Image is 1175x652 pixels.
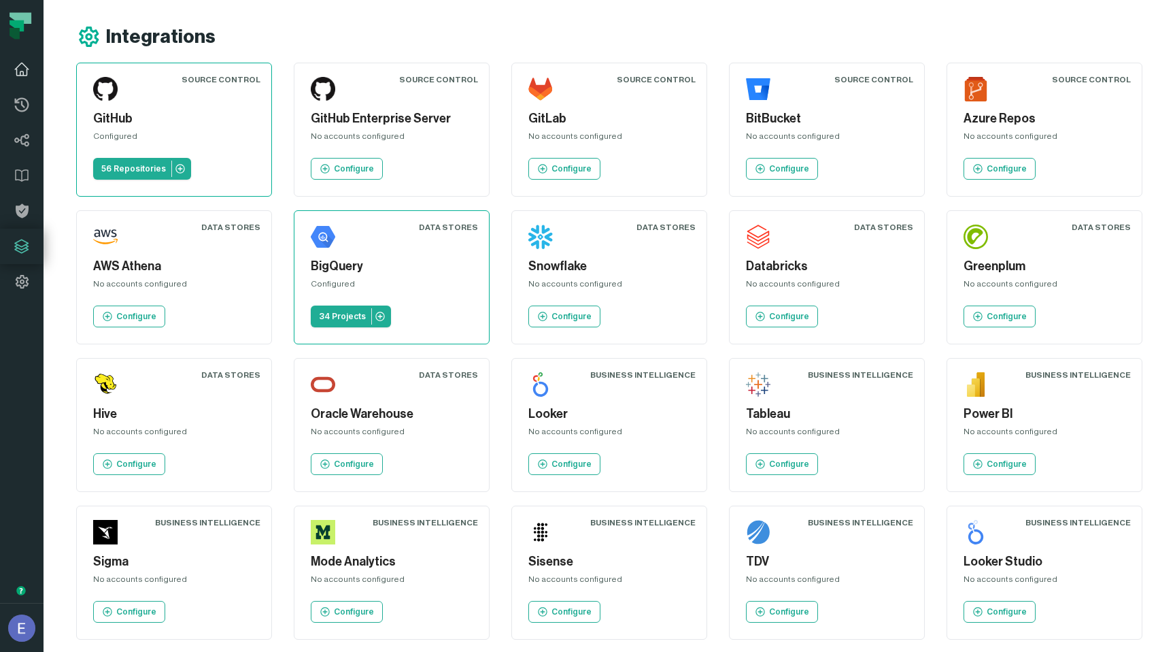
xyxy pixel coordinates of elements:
p: Configure [334,459,374,470]
p: Configure [769,163,809,174]
img: Greenplum [964,225,988,249]
h5: GitHub Enterprise Server [311,110,473,128]
img: Mode Analytics [311,520,335,544]
h5: TDV [746,553,908,571]
div: No accounts configured [964,131,1125,147]
p: Configure [334,163,374,174]
img: GitHub Enterprise Server [311,77,335,101]
div: No accounts configured [311,574,473,590]
p: 56 Repositories [101,163,166,174]
div: Source Control [182,74,260,85]
h5: BitBucket [746,110,908,128]
div: No accounts configured [746,278,908,295]
img: Hive [93,372,118,397]
div: Data Stores [201,222,260,233]
div: No accounts configured [746,131,908,147]
a: 34 Projects [311,306,391,327]
div: Configured [93,131,255,147]
p: Configure [116,311,156,322]
a: Configure [528,158,600,180]
a: Configure [528,306,600,327]
a: Configure [93,306,165,327]
h5: Greenplum [964,257,1125,276]
a: Configure [746,601,818,623]
div: Business Intelligence [155,517,260,528]
p: Configure [551,163,592,174]
img: Power BI [964,372,988,397]
h5: Tableau [746,405,908,423]
img: Oracle Warehouse [311,372,335,397]
a: Configure [746,158,818,180]
a: Configure [93,601,165,623]
div: Data Stores [636,222,696,233]
p: Configure [334,606,374,617]
div: Business Intelligence [590,370,696,380]
p: Configure [987,163,1027,174]
div: No accounts configured [93,574,255,590]
h5: Hive [93,405,255,423]
p: 34 Projects [319,311,366,322]
div: Tooltip anchor [15,585,27,597]
h1: Integrations [106,25,216,49]
img: Tableau [746,372,770,397]
img: Looker [528,372,553,397]
div: No accounts configured [311,131,473,147]
a: Configure [528,601,600,623]
img: Azure Repos [964,77,988,101]
h5: Power BI [964,405,1125,423]
a: Configure [746,453,818,475]
div: Source Control [399,74,478,85]
div: Source Control [617,74,696,85]
div: No accounts configured [93,426,255,442]
img: TDV [746,520,770,544]
div: No accounts configured [746,574,908,590]
a: Configure [528,453,600,475]
h5: Sigma [93,553,255,571]
div: Data Stores [1072,222,1131,233]
div: Business Intelligence [590,517,696,528]
div: No accounts configured [311,426,473,442]
img: Databricks [746,225,770,249]
p: Configure [987,311,1027,322]
div: No accounts configured [964,278,1125,295]
a: Configure [311,601,383,623]
div: Business Intelligence [1025,370,1131,380]
a: Configure [93,453,165,475]
img: Sisense [528,520,553,544]
a: 56 Repositories [93,158,191,180]
div: No accounts configured [964,426,1125,442]
img: Sigma [93,520,118,544]
a: Configure [311,158,383,180]
h5: Snowflake [528,257,690,276]
div: Data Stores [201,370,260,380]
div: No accounts configured [964,574,1125,590]
img: BigQuery [311,225,335,249]
img: AWS Athena [93,225,118,249]
h5: Oracle Warehouse [311,405,473,423]
a: Configure [311,453,383,475]
div: No accounts configured [93,278,255,295]
img: Snowflake [528,225,553,249]
p: Configure [116,606,156,617]
div: Source Control [834,74,913,85]
p: Configure [551,606,592,617]
div: No accounts configured [528,278,690,295]
h5: Databricks [746,257,908,276]
h5: Looker [528,405,690,423]
div: Data Stores [854,222,913,233]
a: Configure [964,306,1036,327]
div: No accounts configured [528,574,690,590]
div: Business Intelligence [808,517,913,528]
a: Configure [964,158,1036,180]
h5: GitHub [93,110,255,128]
div: Business Intelligence [808,370,913,380]
img: GitHub [93,77,118,101]
p: Configure [116,459,156,470]
p: Configure [769,311,809,322]
h5: AWS Athena [93,257,255,276]
div: No accounts configured [746,426,908,442]
h5: Sisense [528,553,690,571]
div: No accounts configured [528,426,690,442]
p: Configure [769,606,809,617]
h5: BigQuery [311,257,473,276]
